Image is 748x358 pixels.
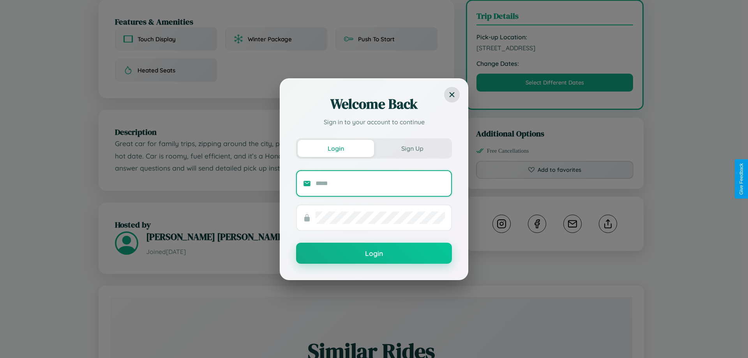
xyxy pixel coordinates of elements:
h2: Welcome Back [296,95,452,113]
button: Sign Up [374,140,450,157]
button: Login [298,140,374,157]
div: Give Feedback [739,163,744,195]
p: Sign in to your account to continue [296,117,452,127]
button: Login [296,243,452,264]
